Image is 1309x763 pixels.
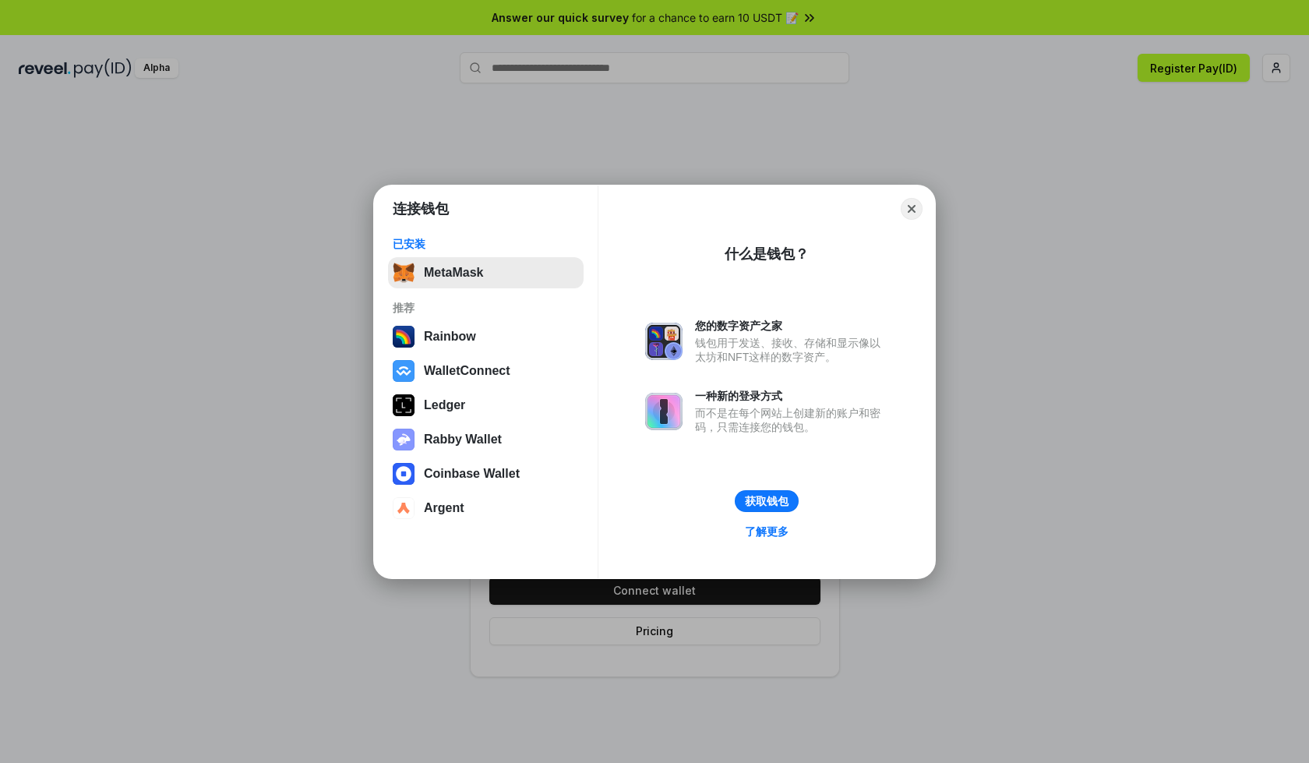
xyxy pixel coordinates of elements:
[393,463,415,485] img: svg+xml,%3Csvg%20width%3D%2228%22%20height%3D%2228%22%20viewBox%3D%220%200%2028%2028%22%20fill%3D...
[645,393,683,430] img: svg+xml,%3Csvg%20xmlns%3D%22http%3A%2F%2Fwww.w3.org%2F2000%2Fsvg%22%20fill%3D%22none%22%20viewBox...
[393,301,579,315] div: 推荐
[725,245,809,263] div: 什么是钱包？
[393,326,415,348] img: svg+xml,%3Csvg%20width%3D%22120%22%20height%3D%22120%22%20viewBox%3D%220%200%20120%20120%22%20fil...
[393,394,415,416] img: svg+xml,%3Csvg%20xmlns%3D%22http%3A%2F%2Fwww.w3.org%2F2000%2Fsvg%22%20width%3D%2228%22%20height%3...
[695,336,888,364] div: 钱包用于发送、接收、存储和显示像以太坊和NFT这样的数字资产。
[695,406,888,434] div: 而不是在每个网站上创建新的账户和密码，只需连接您的钱包。
[388,257,584,288] button: MetaMask
[388,424,584,455] button: Rabby Wallet
[736,521,798,542] a: 了解更多
[393,497,415,519] img: svg+xml,%3Csvg%20width%3D%2228%22%20height%3D%2228%22%20viewBox%3D%220%200%2028%2028%22%20fill%3D...
[424,330,476,344] div: Rainbow
[745,525,789,539] div: 了解更多
[695,319,888,333] div: 您的数字资产之家
[388,321,584,352] button: Rainbow
[388,355,584,387] button: WalletConnect
[645,323,683,360] img: svg+xml,%3Csvg%20xmlns%3D%22http%3A%2F%2Fwww.w3.org%2F2000%2Fsvg%22%20fill%3D%22none%22%20viewBox...
[424,364,510,378] div: WalletConnect
[388,458,584,489] button: Coinbase Wallet
[735,490,799,512] button: 获取钱包
[393,429,415,450] img: svg+xml,%3Csvg%20xmlns%3D%22http%3A%2F%2Fwww.w3.org%2F2000%2Fsvg%22%20fill%3D%22none%22%20viewBox...
[424,501,464,515] div: Argent
[695,389,888,403] div: 一种新的登录方式
[393,262,415,284] img: svg+xml,%3Csvg%20fill%3D%22none%22%20height%3D%2233%22%20viewBox%3D%220%200%2035%2033%22%20width%...
[393,237,579,251] div: 已安装
[393,200,449,218] h1: 连接钱包
[388,390,584,421] button: Ledger
[388,493,584,524] button: Argent
[424,398,465,412] div: Ledger
[745,494,789,508] div: 获取钱包
[901,198,923,220] button: Close
[424,266,483,280] div: MetaMask
[424,433,502,447] div: Rabby Wallet
[424,467,520,481] div: Coinbase Wallet
[393,360,415,382] img: svg+xml,%3Csvg%20width%3D%2228%22%20height%3D%2228%22%20viewBox%3D%220%200%2028%2028%22%20fill%3D...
